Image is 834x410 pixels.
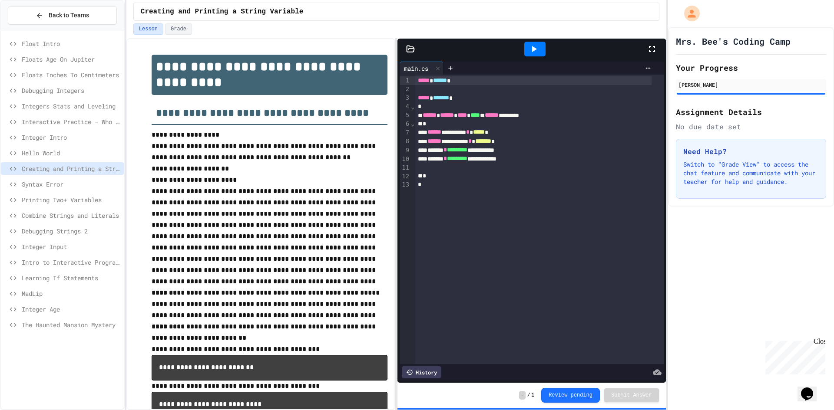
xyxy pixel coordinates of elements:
[400,85,410,94] div: 2
[400,180,410,189] div: 13
[541,388,600,403] button: Review pending
[22,55,120,64] span: Floats Age On Jupiter
[400,64,433,73] div: main.cs
[22,70,120,79] span: Floats Inches To Centimeters
[402,366,441,378] div: History
[22,320,120,329] span: The Haunted Mansion Mystery
[400,128,410,137] div: 7
[3,3,60,55] div: Chat with us now!Close
[675,3,702,23] div: My Account
[22,289,120,298] span: MadLip
[49,11,89,20] span: Back to Teams
[676,121,826,132] div: No due date set
[676,35,791,47] h1: Mrs. Bee's Coding Camp
[676,106,826,118] h2: Assignment Details
[400,94,410,102] div: 3
[8,6,117,25] button: Back to Teams
[400,155,410,164] div: 10
[400,102,410,111] div: 4
[22,86,120,95] span: Debugging Integers
[527,392,530,399] span: /
[410,103,415,110] span: Fold line
[400,120,410,128] div: 6
[22,117,120,126] span: Interactive Practice - Who Are You?
[22,39,120,48] span: Float Intro
[410,120,415,127] span: Fold line
[141,7,303,17] span: Creating and Printing a String Variable
[22,180,120,189] span: Syntax Error
[676,62,826,74] h2: Your Progress
[604,388,659,402] button: Submit Answer
[678,81,824,89] div: [PERSON_NAME]
[611,392,652,399] span: Submit Answer
[22,226,120,236] span: Debugging Strings 2
[400,111,410,120] div: 5
[519,391,526,400] span: -
[165,23,192,35] button: Grade
[22,211,120,220] span: Combine Strings and Literals
[22,195,120,204] span: Printing Two+ Variables
[762,338,825,374] iframe: chat widget
[22,164,120,173] span: Creating and Printing a String Variable
[400,146,410,155] div: 9
[798,375,825,401] iframe: chat widget
[400,62,443,75] div: main.cs
[683,160,819,186] p: Switch to "Grade View" to access the chat feature and communicate with your teacher for help and ...
[22,148,120,157] span: Hello World
[22,242,120,251] span: Integer Input
[683,146,819,157] h3: Need Help?
[22,305,120,314] span: Integer Age
[400,76,410,85] div: 1
[400,172,410,181] div: 12
[22,133,120,142] span: Integer Intro
[531,392,534,399] span: 1
[22,273,120,282] span: Learning If Statements
[22,258,120,267] span: Intro to Interactive Programs
[22,102,120,111] span: Integers Stats and Leveling
[400,164,410,172] div: 11
[400,137,410,146] div: 8
[133,23,163,35] button: Lesson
